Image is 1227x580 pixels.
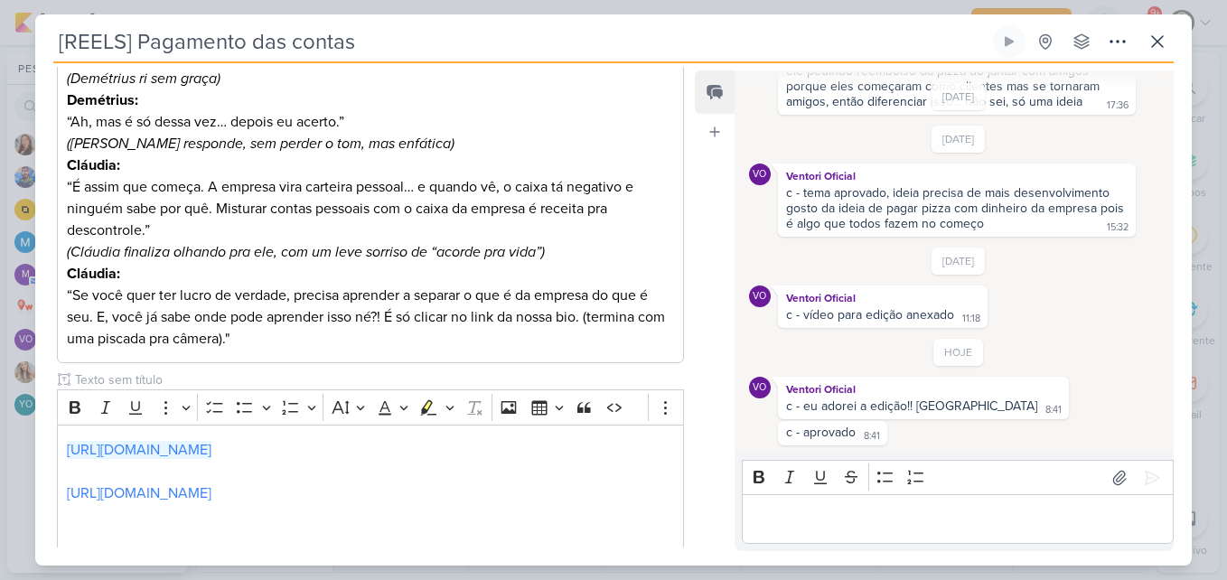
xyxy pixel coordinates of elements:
[67,133,674,241] p: “É assim que começa. A empresa vira carteira pessoal… e quando vê, o caixa tá negativo e ninguém ...
[53,25,989,58] input: Kard Sem Título
[753,383,766,393] p: VO
[749,285,771,307] div: Ventori Oficial
[742,494,1174,544] div: Editor editing area: main
[786,201,1128,231] div: gosto da ideia de pagar pizza com dinheiro da empresa pois é algo que todos fazem no começo
[786,425,856,440] div: c - aprovado
[786,185,1128,201] div: c - tema aprovado, ideia precisa de mais desenvolvimento
[67,156,120,174] strong: Cláudia:
[67,484,211,502] a: [URL][DOMAIN_NAME]
[67,243,545,261] i: (Cláudia finaliza olhando pra ele, com um leve sorriso de “acorde pra vida”)
[753,292,766,302] p: VO
[749,164,771,185] div: Ventori Oficial
[749,377,771,398] div: Ventori Oficial
[1107,98,1129,113] div: 17:36
[67,241,674,350] p: “Se você quer ter lucro de verdade, precisa aprender a separar o que é da empresa do que é seu. E...
[67,91,138,109] strong: Demétrius:
[67,68,674,133] p: “Ah, mas é só dessa vez… depois eu acerto.”
[71,370,684,389] input: Texto sem título
[67,265,120,283] strong: Cláudia:
[67,70,220,88] i: (Demétrius ri sem graça)
[864,429,880,444] div: 8:41
[57,389,684,425] div: Editor toolbar
[67,135,454,153] i: ([PERSON_NAME] responde, sem perder o tom, mas enfática)
[1107,220,1129,235] div: 15:32
[962,312,980,326] div: 11:18
[782,380,1065,398] div: Ventori Oficial
[1002,34,1016,49] div: Ligar relógio
[1045,403,1062,417] div: 8:41
[67,441,211,459] a: [URL][DOMAIN_NAME]
[57,425,684,561] div: Editor editing area: main
[782,167,1132,185] div: Ventori Oficial
[742,460,1174,495] div: Editor toolbar
[753,170,766,180] p: VO
[782,289,984,307] div: Ventori Oficial
[786,398,1037,414] div: c - eu adorei a edição!! [GEOGRAPHIC_DATA]
[786,307,954,323] div: c - vídeo para edição anexado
